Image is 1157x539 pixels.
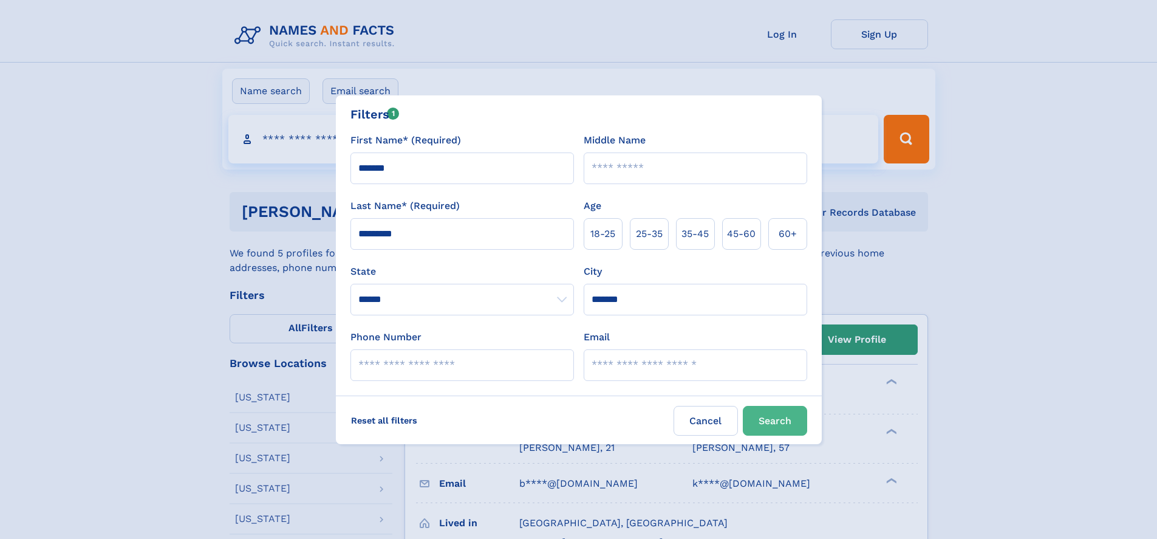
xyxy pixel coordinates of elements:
[590,227,615,241] span: 18‑25
[350,330,422,345] label: Phone Number
[350,264,574,279] label: State
[350,133,461,148] label: First Name* (Required)
[350,199,460,213] label: Last Name* (Required)
[584,133,646,148] label: Middle Name
[343,406,425,435] label: Reset all filters
[636,227,663,241] span: 25‑35
[727,227,756,241] span: 45‑60
[743,406,807,436] button: Search
[584,264,602,279] label: City
[674,406,738,436] label: Cancel
[584,199,601,213] label: Age
[350,105,400,123] div: Filters
[779,227,797,241] span: 60+
[681,227,709,241] span: 35‑45
[584,330,610,345] label: Email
